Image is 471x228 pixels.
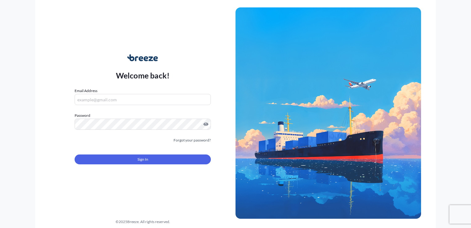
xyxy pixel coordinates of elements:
label: Password [75,112,211,119]
button: Sign In [75,154,211,164]
span: Sign In [137,156,148,163]
p: Welcome back! [116,70,170,80]
input: example@gmail.com [75,94,211,105]
img: Ship illustration [236,7,421,219]
label: Email Address [75,88,97,94]
div: © 2025 Breeze. All rights reserved. [50,219,236,225]
a: Forgot your password? [174,137,211,143]
button: Show password [203,122,208,127]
